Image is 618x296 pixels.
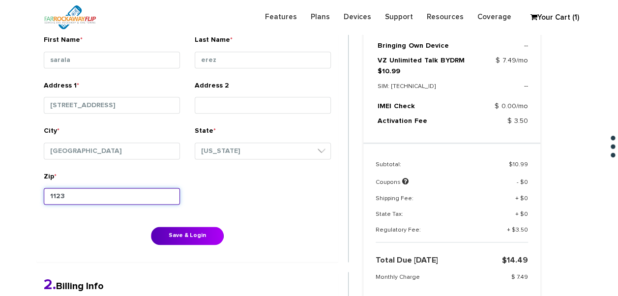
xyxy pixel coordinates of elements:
span: 2. [44,277,56,292]
td: -- [479,41,528,56]
span: 0 [524,196,528,202]
label: State [195,126,216,140]
label: Last Name [195,35,233,49]
label: First Name [44,35,83,49]
a: Features [258,7,304,27]
td: $ [479,161,528,177]
a: VZ Unlimited Talk BYDRM $10.99 [378,58,465,75]
td: Shipping Fee: [376,195,479,210]
td: $ 7.49 [483,274,528,290]
a: Support [378,7,420,27]
a: Resources [420,7,471,27]
td: Coupons [376,177,479,195]
strong: $ [502,257,528,265]
a: Bringing Own Device [378,43,449,50]
a: 2.Billing Info [44,281,104,291]
button: Save & Login [151,227,224,245]
a: IMEI Check [378,103,415,110]
td: + $ [479,227,528,243]
a: Plans [304,7,337,27]
label: Address 2 [195,81,229,94]
td: - $ [479,177,528,195]
label: City [44,126,59,140]
td: $ 7.49/mo [479,56,528,81]
a: Coverage [471,7,518,27]
a: Devices [337,7,378,27]
td: State Tax: [376,211,479,227]
span: 0 [524,212,528,218]
td: -- [479,81,528,101]
td: Monthly Charge [376,274,483,290]
span: 14.49 [507,257,528,265]
span: 3.50 [516,228,528,234]
strong: Total Due [DATE] [376,257,438,265]
label: Address 1 [44,81,79,95]
a: Activation Fee [378,118,427,125]
td: $ 3.50 [479,116,528,131]
td: + $ [479,211,528,227]
td: + $ [479,195,528,210]
span: 10.99 [513,162,528,168]
td: $ 0.00/mo [479,101,528,116]
a: Your Cart (1) [526,10,575,25]
td: Subtotal: [376,161,479,177]
td: Regulatory Fee: [376,227,479,243]
span: 0 [524,180,528,186]
label: Zip [44,172,57,186]
p: SIM: [TECHNICAL_ID] [378,82,479,92]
